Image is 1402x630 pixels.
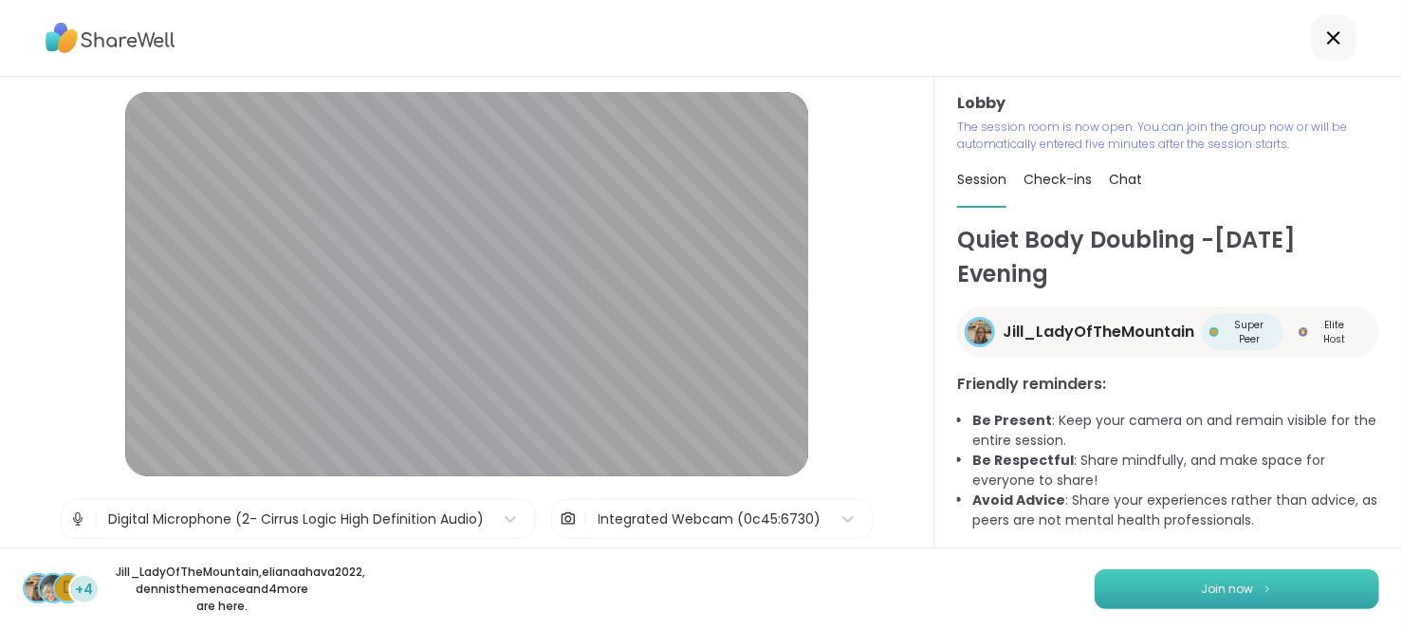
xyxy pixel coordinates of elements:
span: d [63,576,74,601]
li: : Share your experiences rather than advice, as peers are not mental health professionals. [972,491,1379,530]
p: Jill_LadyOfTheMountain , elianaahava2022 , dennisthemenace and 4 more are here. [116,564,328,615]
span: Session [957,170,1006,189]
img: elianaahava2022 [40,575,66,602]
div: Digital Microphone (2- Cirrus Logic High Definition Audio) [108,510,484,529]
span: Jill_LadyOfTheMountain [1003,321,1194,343]
span: Super Peer [1223,318,1276,346]
li: : Keep your camera on and remain visible for the entire session. [972,411,1379,451]
span: | [94,500,99,538]
span: | [584,500,589,538]
img: ShareWell Logomark [1262,584,1273,594]
b: Be Respectful [972,451,1074,470]
b: Avoid Advice [972,491,1065,510]
img: Jill_LadyOfTheMountain [968,320,992,344]
a: Jill_LadyOfTheMountainJill_LadyOfTheMountainSuper PeerSuper PeerElite HostElite Host [957,306,1379,358]
p: The session room is now open. You can join the group now or will be automatically entered five mi... [957,119,1379,153]
span: Join now [1202,581,1254,598]
div: Integrated Webcam (0c45:6730) [599,510,821,529]
span: Elite Host [1312,318,1356,346]
h3: Friendly reminders: [957,373,1379,396]
span: +4 [76,580,94,600]
li: : Share mindfully, and make space for everyone to share! [972,451,1379,491]
span: Check-ins [1024,170,1092,189]
img: Camera [560,500,577,538]
h3: Lobby [957,92,1379,115]
img: Microphone [69,500,86,538]
img: Elite Host [1299,327,1308,337]
img: Super Peer [1209,327,1219,337]
img: Jill_LadyOfTheMountain [25,575,51,602]
img: ShareWell Logo [46,16,175,60]
span: Chat [1109,170,1142,189]
b: Be Present [972,411,1052,430]
h1: Quiet Body Doubling -[DATE] Evening [957,223,1379,291]
button: Join now [1095,569,1379,609]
